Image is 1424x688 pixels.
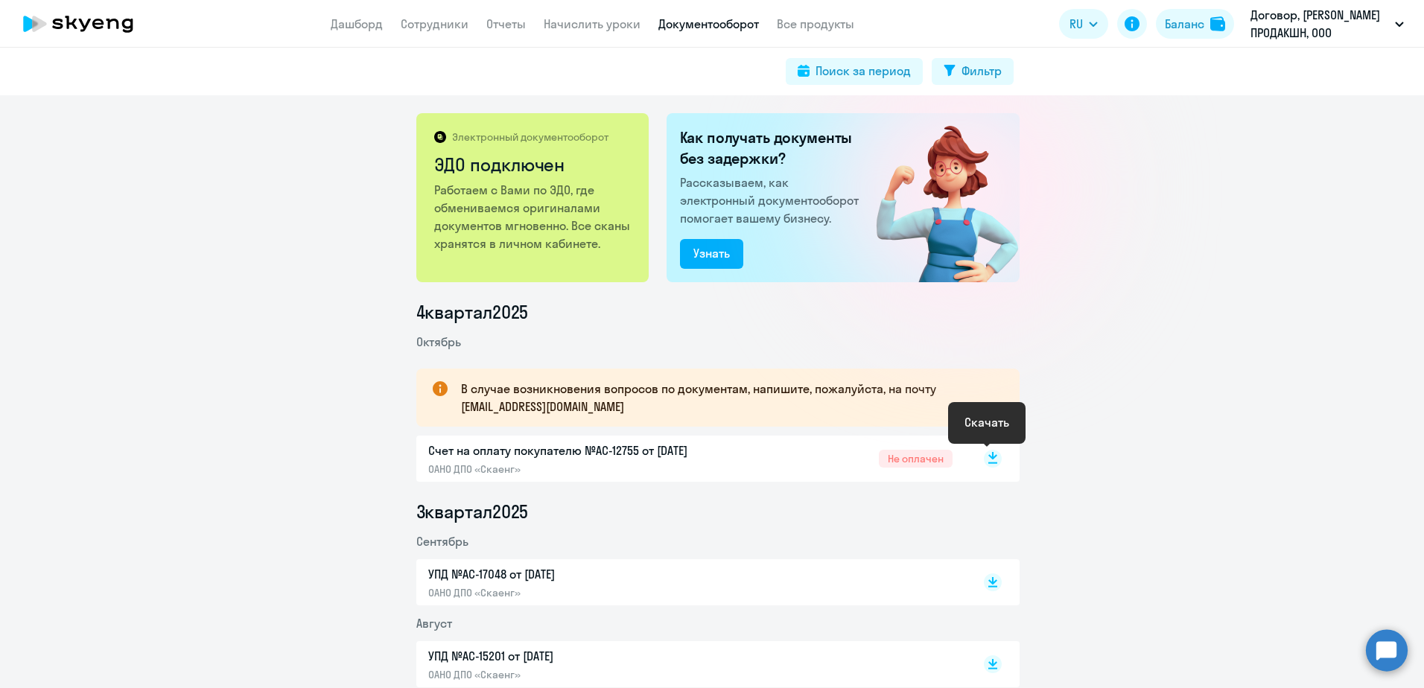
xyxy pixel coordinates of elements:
[1156,9,1234,39] button: Балансbalance
[416,500,1020,523] li: 3 квартал 2025
[486,16,526,31] a: Отчеты
[1069,15,1083,33] span: RU
[680,173,865,227] p: Рассказываем, как электронный документооборот помогает вашему бизнесу.
[680,239,743,269] button: Узнать
[331,16,383,31] a: Дашборд
[932,58,1014,85] button: Фильтр
[1250,6,1389,42] p: Договор, [PERSON_NAME] ПРОДАКШН, ООО
[416,334,461,349] span: Октябрь
[879,450,953,468] span: Не оплачен
[428,462,741,476] p: ОАНО ДПО «Скаенг»
[452,130,608,144] p: Электронный документооборот
[434,181,633,252] p: Работаем с Вами по ЭДО, где обмениваемся оригиналами документов мгновенно. Все сканы хранятся в л...
[428,565,953,599] a: УПД №AC-17048 от [DATE]ОАНО ДПО «Скаенг»
[416,616,452,631] span: Август
[428,647,741,665] p: УПД №AC-15201 от [DATE]
[852,113,1020,282] img: connected
[680,127,865,169] h2: Как получать документы без задержки?
[416,534,468,549] span: Сентябрь
[658,16,759,31] a: Документооборот
[1059,9,1108,39] button: RU
[777,16,854,31] a: Все продукты
[434,153,633,176] h2: ЭДО подключен
[428,647,953,681] a: УПД №AC-15201 от [DATE]ОАНО ДПО «Скаенг»
[428,586,741,599] p: ОАНО ДПО «Скаенг»
[964,413,1009,431] div: Скачать
[428,442,741,459] p: Счет на оплату покупателю №AC-12755 от [DATE]
[428,442,953,476] a: Счет на оплату покупателю №AC-12755 от [DATE]ОАНО ДПО «Скаенг»Не оплачен
[401,16,468,31] a: Сотрудники
[1210,16,1225,31] img: balance
[428,565,741,583] p: УПД №AC-17048 от [DATE]
[1243,6,1411,42] button: Договор, [PERSON_NAME] ПРОДАКШН, ООО
[428,668,741,681] p: ОАНО ДПО «Скаенг»
[544,16,641,31] a: Начислить уроки
[1165,15,1204,33] div: Баланс
[786,58,923,85] button: Поиск за период
[461,380,993,415] p: В случае возникновения вопросов по документам, напишите, пожалуйста, на почту [EMAIL_ADDRESS][DOM...
[693,244,730,262] div: Узнать
[961,62,1002,80] div: Фильтр
[816,62,911,80] div: Поиск за период
[416,300,1020,324] li: 4 квартал 2025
